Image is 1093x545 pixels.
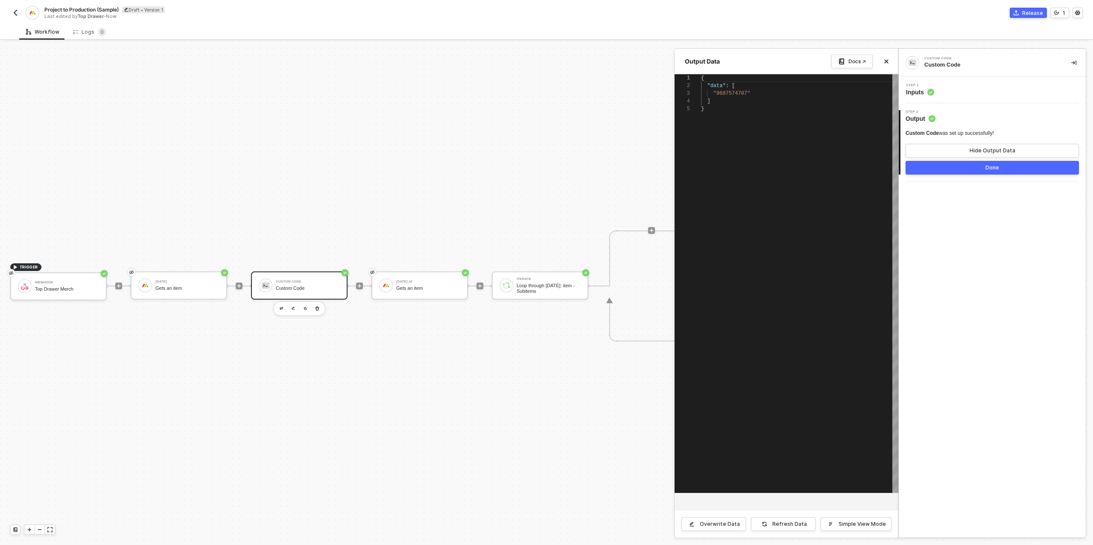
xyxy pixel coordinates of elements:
[122,6,165,13] div: Draft • Version 1
[707,83,725,89] span: "data"
[73,28,106,36] div: Logs
[884,59,889,64] span: icon-close
[881,56,891,67] button: Close
[700,521,740,528] div: Overwrite Data
[906,130,994,137] div: was set up successfully!
[772,521,807,528] div: Refresh Data
[899,84,1086,96] div: Step 1Inputs
[899,110,1086,175] div: Step 2Output Custom Codewas set up successfully!Hide Output DataDone
[701,75,704,81] span: {
[675,90,690,97] div: 3
[906,110,935,114] span: Step 2
[1014,10,1019,15] span: icon-commerce
[26,29,59,35] div: Workflow
[985,164,999,171] div: Done
[924,61,1058,69] div: Custom Code
[1063,9,1065,17] div: 1
[848,58,866,65] div: Docs ↗
[29,9,36,17] img: integration-icon
[675,74,690,82] div: 1
[906,144,1079,157] button: Hide Output Data
[751,517,815,531] button: Refresh Data
[44,13,546,20] div: Last edited by - Now
[906,84,934,87] span: Step 1
[47,527,53,532] span: icon-expand
[726,83,729,89] span: :
[906,114,935,123] span: Output
[675,105,690,113] div: 5
[701,74,701,82] textarea: Editor content;Press Alt+F1 for Accessibility Options.
[78,13,104,19] span: Top Drawer
[1022,9,1043,17] div: Release
[906,130,939,136] span: Custom Code
[44,6,119,13] span: Project to Production (Sample)
[1050,8,1069,18] button: 1
[675,82,690,90] div: 2
[27,527,32,532] span: icon-play
[707,98,710,104] span: ]
[909,59,916,67] img: integration-icon
[924,57,1052,60] div: Custom Code
[906,88,934,96] span: Inputs
[839,521,886,528] div: Simple View Mode
[10,8,20,18] button: back
[124,7,129,12] span: icon-edit
[831,55,873,68] a: Docs ↗
[906,161,1079,175] button: Done
[970,147,1015,154] div: Hide Output Data
[1010,8,1047,18] button: Release
[821,517,891,531] button: Simple View Mode
[1075,10,1080,15] span: icon-settings
[713,90,750,96] span: "9687574707"
[681,57,723,66] div: Output Data
[12,9,19,16] img: back
[675,97,690,105] div: 4
[1071,60,1076,65] span: icon-collapse-right
[732,83,735,89] span: [
[1054,10,1059,15] span: icon-versioning
[98,28,106,36] sup: 0
[701,106,704,112] span: }
[681,517,746,531] button: Overwrite Data
[37,527,42,532] span: icon-minus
